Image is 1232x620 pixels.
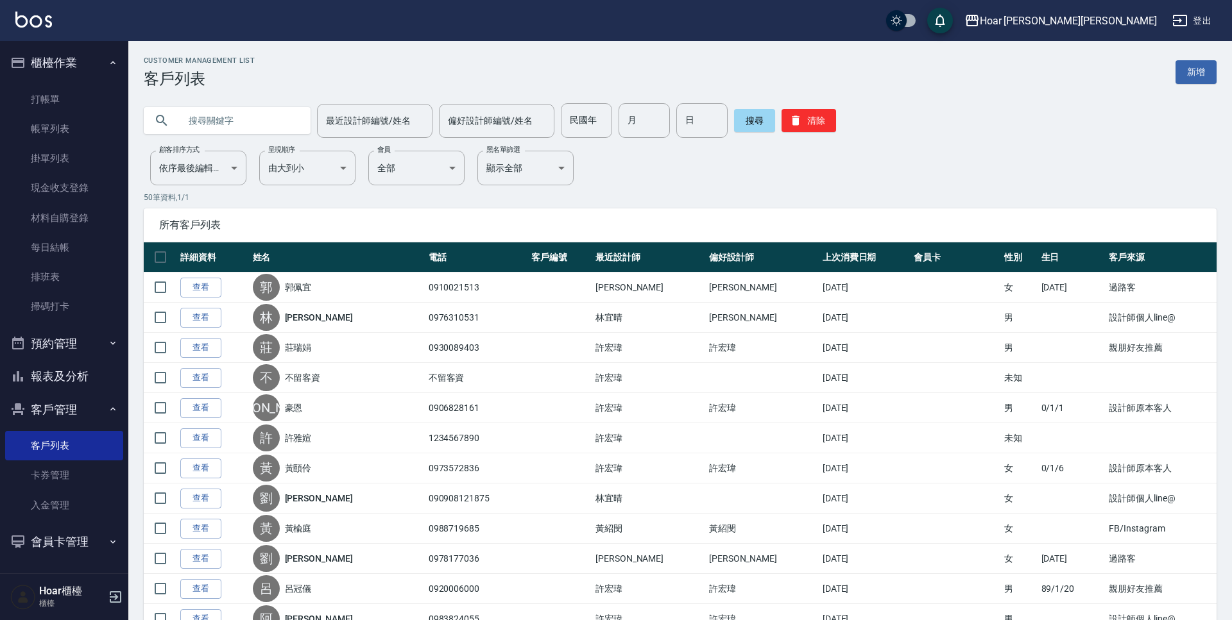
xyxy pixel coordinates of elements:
[180,308,221,328] a: 查看
[180,278,221,297] a: 查看
[5,203,123,233] a: 材料自購登錄
[250,242,425,272] th: 姓名
[1106,242,1217,272] th: 客戶來源
[180,368,221,388] a: 查看
[285,281,312,294] a: 郭佩宜
[1038,393,1106,423] td: 0/1/1
[1001,363,1038,393] td: 未知
[706,242,819,272] th: 偏好設計師
[1106,483,1217,514] td: 設計師個人line@
[5,393,123,426] button: 客戶管理
[1106,303,1217,333] td: 設計師個人line@
[425,544,528,574] td: 0978177036
[285,341,312,354] a: 莊瑞娟
[592,333,706,363] td: 許宏瑋
[782,109,836,132] button: 清除
[180,519,221,539] a: 查看
[706,393,819,423] td: 許宏瑋
[1001,453,1038,483] td: 女
[706,303,819,333] td: [PERSON_NAME]
[592,272,706,303] td: [PERSON_NAME]
[819,423,911,453] td: [DATE]
[15,12,52,28] img: Logo
[5,85,123,114] a: 打帳單
[5,144,123,173] a: 掛單列表
[819,242,911,272] th: 上次消費日期
[1001,423,1038,453] td: 未知
[592,544,706,574] td: [PERSON_NAME]
[819,544,911,574] td: [DATE]
[253,455,280,482] div: 黃
[1001,483,1038,514] td: 女
[159,145,200,155] label: 顧客排序方式
[253,515,280,542] div: 黃
[528,242,592,272] th: 客戶編號
[1038,453,1106,483] td: 0/1/6
[5,262,123,292] a: 排班表
[150,151,246,185] div: 依序最後編輯時間
[268,145,295,155] label: 呈現順序
[819,574,911,604] td: [DATE]
[5,460,123,490] a: 卡券管理
[592,393,706,423] td: 許宏瑋
[819,303,911,333] td: [DATE]
[592,483,706,514] td: 林宜晴
[819,393,911,423] td: [DATE]
[285,552,353,565] a: [PERSON_NAME]
[285,462,312,474] a: 黃頤伶
[1106,544,1217,574] td: 過路客
[285,401,303,414] a: 豪恩
[1106,514,1217,544] td: FB/Instagram
[1001,514,1038,544] td: 女
[1038,242,1106,272] th: 生日
[1001,303,1038,333] td: 男
[285,311,353,324] a: [PERSON_NAME]
[285,431,312,444] a: 許雅媗
[706,272,819,303] td: [PERSON_NAME]
[425,363,528,393] td: 不留客資
[819,483,911,514] td: [DATE]
[1001,393,1038,423] td: 男
[253,575,280,602] div: 呂
[592,514,706,544] td: 黃紹閔
[425,393,528,423] td: 0906828161
[253,394,280,421] div: [PERSON_NAME]
[39,585,105,598] h5: Hoar櫃檯
[285,492,353,505] a: [PERSON_NAME]
[425,453,528,483] td: 0973572836
[1106,272,1217,303] td: 過路客
[1001,272,1038,303] td: 女
[180,103,300,138] input: 搜尋關鍵字
[1167,9,1217,33] button: 登出
[180,489,221,508] a: 查看
[1038,544,1106,574] td: [DATE]
[5,173,123,203] a: 現金收支登錄
[5,360,123,393] button: 報表及分析
[425,423,528,453] td: 1234567890
[253,424,280,451] div: 許
[5,292,123,321] a: 掃碼打卡
[819,514,911,544] td: [DATE]
[253,485,280,512] div: 劉
[177,242,250,272] th: 詳細資料
[253,274,280,301] div: 郭
[180,338,221,358] a: 查看
[592,303,706,333] td: 林宜晴
[927,8,953,33] button: save
[368,151,465,185] div: 全部
[377,145,391,155] label: 會員
[1001,242,1038,272] th: 性別
[1106,333,1217,363] td: 親朋好友推薦
[5,46,123,80] button: 櫃檯作業
[819,453,911,483] td: [DATE]
[911,242,1001,272] th: 會員卡
[477,151,574,185] div: 顯示全部
[39,598,105,609] p: 櫃檯
[159,219,1201,231] span: 所有客戶列表
[592,423,706,453] td: 許宏瑋
[253,304,280,331] div: 林
[1038,574,1106,604] td: 89/1/20
[5,327,123,360] button: 預約管理
[285,582,312,595] a: 呂冠儀
[1038,272,1106,303] td: [DATE]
